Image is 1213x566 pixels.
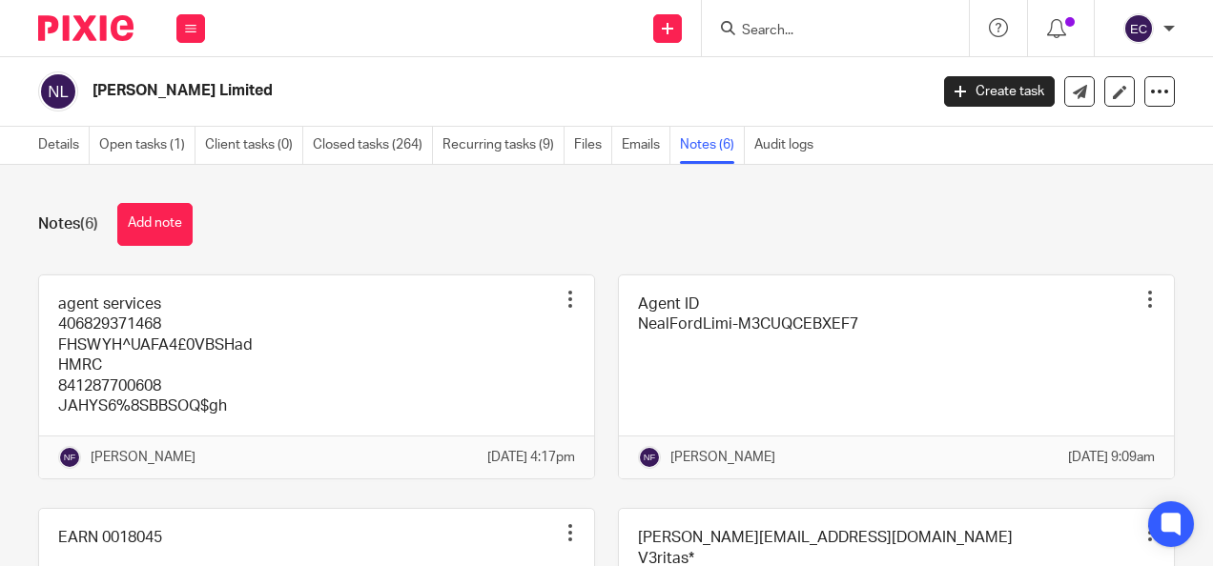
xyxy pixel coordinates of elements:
[740,23,912,40] input: Search
[487,448,575,467] p: [DATE] 4:17pm
[1123,13,1154,44] img: svg%3E
[313,127,433,164] a: Closed tasks (264)
[1068,448,1155,467] p: [DATE] 9:09am
[944,76,1055,107] a: Create task
[58,446,81,469] img: svg%3E
[80,216,98,232] span: (6)
[117,203,193,246] button: Add note
[638,446,661,469] img: svg%3E
[38,71,78,111] img: svg%3E
[93,81,750,101] h2: [PERSON_NAME] Limited
[38,214,98,234] h1: Notes
[622,127,670,164] a: Emails
[680,127,745,164] a: Notes (6)
[205,127,303,164] a: Client tasks (0)
[442,127,565,164] a: Recurring tasks (9)
[38,15,134,41] img: Pixie
[574,127,612,164] a: Files
[670,448,775,467] p: [PERSON_NAME]
[754,127,823,164] a: Audit logs
[38,127,90,164] a: Details
[99,127,195,164] a: Open tasks (1)
[91,448,195,467] p: [PERSON_NAME]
